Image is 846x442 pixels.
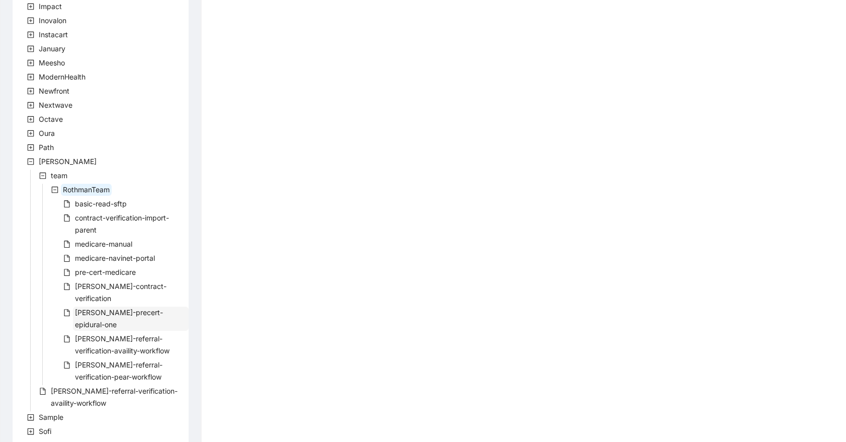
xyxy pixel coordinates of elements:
span: file [63,335,70,342]
span: rothman-referral-verification-availity-workflow [49,385,189,409]
span: Sofi [37,425,53,437]
span: file [63,241,70,248]
span: Meesho [37,57,67,69]
span: Nextwave [37,99,74,111]
span: file [39,388,46,395]
span: rothman-referral-verification-pear-workflow [73,359,189,383]
span: minus-square [27,158,34,165]
span: team [51,171,67,180]
span: Nextwave [39,101,72,109]
span: Newfront [39,87,69,95]
span: ModernHealth [37,71,88,83]
span: plus-square [27,31,34,38]
span: rothman-referral-verification-availity-workflow [73,333,189,357]
span: medicare-manual [75,240,132,248]
span: Path [39,143,54,152]
span: medicare-navinet-portal [73,252,157,264]
span: plus-square [27,102,34,109]
span: pre-cert-medicare [75,268,136,276]
span: ModernHealth [39,72,86,81]
span: RothmanTeam [61,184,112,196]
span: contract-verification-import-parent [73,212,189,236]
span: plus-square [27,59,34,66]
span: rothman-precert-epidural-one [73,307,189,331]
span: Path [37,141,56,154]
span: file [63,269,70,276]
span: team [49,170,69,182]
span: file [63,214,70,222]
span: Sample [39,413,63,421]
span: plus-square [27,45,34,52]
span: plus-square [27,428,34,435]
span: medicare-navinet-portal [75,254,155,262]
span: file [63,255,70,262]
span: [PERSON_NAME] [39,157,97,166]
span: [PERSON_NAME]-referral-verification-pear-workflow [75,360,162,381]
span: plus-square [27,144,34,151]
span: Octave [39,115,63,123]
span: Rothman [37,156,99,168]
span: Instacart [37,29,70,41]
span: plus-square [27,17,34,24]
span: Octave [37,113,65,125]
span: [PERSON_NAME]-contract-verification [75,282,166,303]
span: file [63,309,70,316]
span: pre-cert-medicare [73,266,138,278]
span: Newfront [37,85,71,97]
span: [PERSON_NAME]-precert-epidural-one [75,308,163,329]
span: Sofi [39,427,51,435]
span: January [39,44,65,53]
span: plus-square [27,116,34,123]
span: basic-read-sftp [73,198,129,210]
span: Impact [39,2,62,11]
span: plus-square [27,130,34,137]
span: minus-square [51,186,58,193]
span: minus-square [39,172,46,179]
span: file [63,200,70,207]
span: Oura [39,129,55,137]
span: Meesho [39,58,65,67]
span: plus-square [27,414,34,421]
span: [PERSON_NAME]-referral-verification-availity-workflow [51,387,178,407]
span: rothman-contract-verification [73,280,189,305]
span: Oura [37,127,57,139]
span: Impact [37,1,64,13]
span: contract-verification-import-parent [75,213,169,234]
span: Instacart [39,30,68,39]
span: [PERSON_NAME]-referral-verification-availity-workflow [75,334,170,355]
span: plus-square [27,3,34,10]
span: basic-read-sftp [75,199,127,208]
span: RothmanTeam [63,185,110,194]
span: file [63,361,70,369]
span: file [63,283,70,290]
span: plus-square [27,88,34,95]
span: January [37,43,67,55]
span: plus-square [27,73,34,81]
span: medicare-manual [73,238,134,250]
span: Sample [37,411,65,423]
span: Inovalon [39,16,66,25]
span: Inovalon [37,15,68,27]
